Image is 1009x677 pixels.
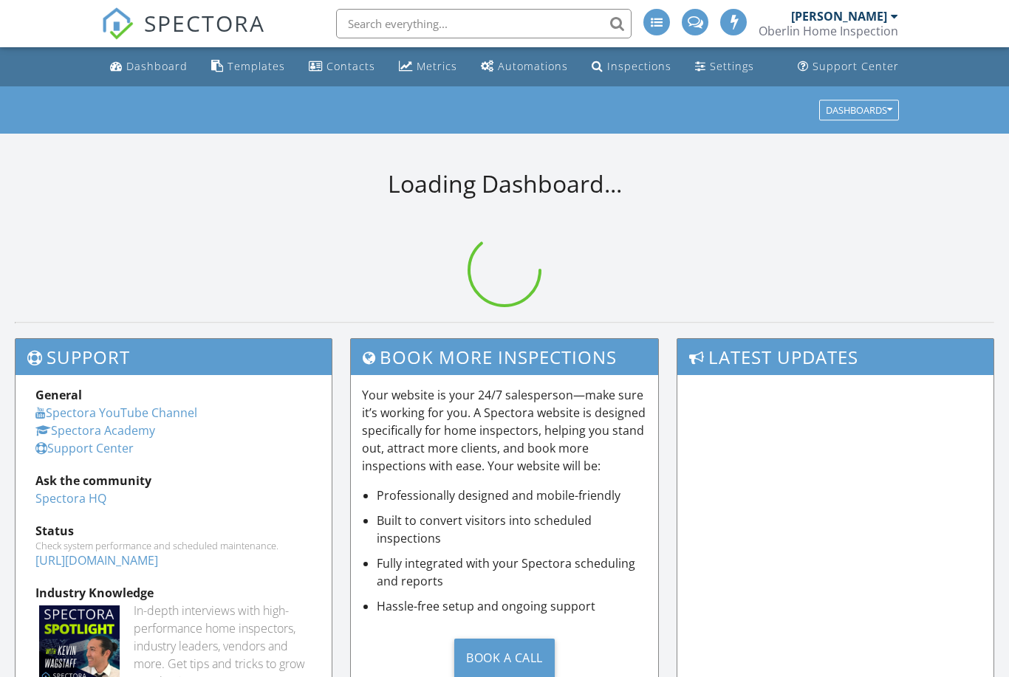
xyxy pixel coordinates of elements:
[104,53,194,80] a: Dashboard
[677,339,993,375] h3: Latest Updates
[586,53,677,80] a: Inspections
[326,59,375,73] div: Contacts
[475,53,574,80] a: Automations (Advanced)
[826,105,892,115] div: Dashboards
[393,53,463,80] a: Metrics
[101,20,265,51] a: SPECTORA
[35,522,312,540] div: Status
[710,59,754,73] div: Settings
[377,487,647,504] li: Professionally designed and mobile-friendly
[303,53,381,80] a: Contacts
[35,440,134,456] a: Support Center
[35,387,82,403] strong: General
[351,339,658,375] h3: Book More Inspections
[791,9,887,24] div: [PERSON_NAME]
[35,552,158,568] a: [URL][DOMAIN_NAME]
[101,7,134,40] img: The Best Home Inspection Software - Spectora
[35,584,312,602] div: Industry Knowledge
[336,9,632,38] input: Search everything...
[377,512,647,547] li: Built to convert visitors into scheduled inspections
[144,7,265,38] span: SPECTORA
[35,472,312,489] div: Ask the community
[607,59,671,73] div: Inspections
[126,59,188,73] div: Dashboard
[819,100,899,120] button: Dashboards
[35,405,197,421] a: Spectora YouTube Channel
[792,53,905,80] a: Support Center
[377,554,647,590] li: Fully integrated with your Spectora scheduling and reports
[35,540,312,551] div: Check system performance and scheduled maintenance.
[362,386,647,475] p: Your website is your 24/7 salesperson—make sure it’s working for you. A Spectora website is desig...
[16,339,332,375] h3: Support
[417,59,457,73] div: Metrics
[35,490,106,506] a: Spectora HQ
[759,24,898,38] div: Oberlin Home Inspection
[205,53,291,80] a: Templates
[813,59,899,73] div: Support Center
[35,422,155,439] a: Spectora Academy
[228,59,285,73] div: Templates
[498,59,568,73] div: Automations
[689,53,760,80] a: Settings
[377,597,647,615] li: Hassle-free setup and ongoing support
